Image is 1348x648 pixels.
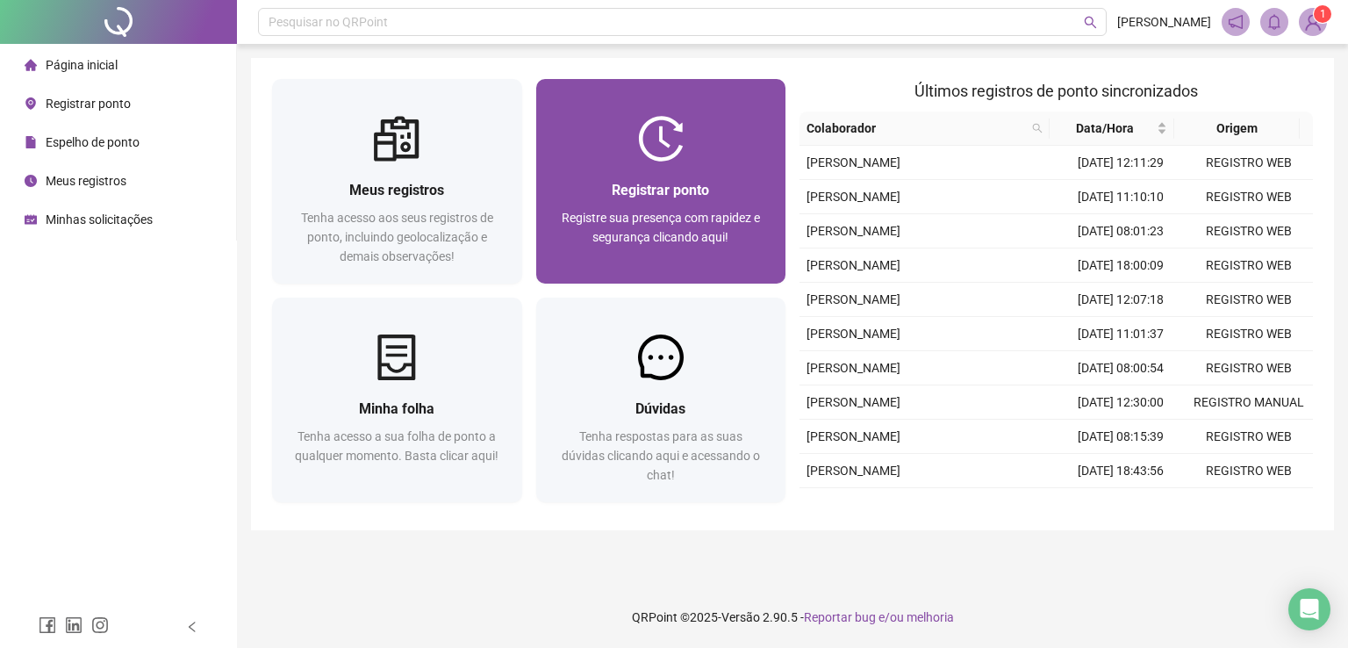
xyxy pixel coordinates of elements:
[562,211,760,244] span: Registre sua presença com rapidez e segurança clicando aqui!
[1185,248,1313,283] td: REGISTRO WEB
[46,212,153,227] span: Minhas solicitações
[25,136,37,148] span: file
[1057,488,1185,522] td: [DATE] 11:59:52
[1314,5,1331,23] sup: Atualize o seu contato no menu Meus Dados
[1029,115,1046,141] span: search
[272,79,522,284] a: Meus registrosTenha acesso aos seus registros de ponto, incluindo geolocalização e demais observa...
[1300,9,1326,35] img: 91961
[807,395,900,409] span: [PERSON_NAME]
[1185,351,1313,385] td: REGISTRO WEB
[1057,146,1185,180] td: [DATE] 12:11:29
[1057,214,1185,248] td: [DATE] 08:01:23
[807,190,900,204] span: [PERSON_NAME]
[359,400,434,417] span: Minha folha
[1057,454,1185,488] td: [DATE] 18:43:56
[46,97,131,111] span: Registrar ponto
[807,258,900,272] span: [PERSON_NAME]
[46,174,126,188] span: Meus registros
[807,464,900,478] span: [PERSON_NAME]
[807,361,900,375] span: [PERSON_NAME]
[272,298,522,502] a: Minha folhaTenha acesso a sua folha de ponto a qualquer momento. Basta clicar aqui!
[807,224,900,238] span: [PERSON_NAME]
[1057,248,1185,283] td: [DATE] 18:00:09
[1266,14,1282,30] span: bell
[1174,112,1299,146] th: Origem
[1084,16,1097,29] span: search
[807,429,900,443] span: [PERSON_NAME]
[1117,12,1211,32] span: [PERSON_NAME]
[562,429,760,482] span: Tenha respostas para as suas dúvidas clicando aqui e acessando o chat!
[721,610,760,624] span: Versão
[1185,317,1313,351] td: REGISTRO WEB
[914,82,1198,100] span: Últimos registros de ponto sincronizados
[25,213,37,226] span: schedule
[46,58,118,72] span: Página inicial
[1185,385,1313,420] td: REGISTRO MANUAL
[1050,112,1174,146] th: Data/Hora
[1288,588,1330,630] div: Open Intercom Messenger
[1228,14,1244,30] span: notification
[1032,123,1043,133] span: search
[536,79,786,284] a: Registrar pontoRegistre sua presença com rapidez e segurança clicando aqui!
[1320,8,1326,20] span: 1
[1185,146,1313,180] td: REGISTRO WEB
[65,616,82,634] span: linkedin
[301,211,493,263] span: Tenha acesso aos seus registros de ponto, incluindo geolocalização e demais observações!
[46,135,140,149] span: Espelho de ponto
[1185,454,1313,488] td: REGISTRO WEB
[1185,420,1313,454] td: REGISTRO WEB
[1057,317,1185,351] td: [DATE] 11:01:37
[91,616,109,634] span: instagram
[807,155,900,169] span: [PERSON_NAME]
[1057,180,1185,214] td: [DATE] 11:10:10
[1057,351,1185,385] td: [DATE] 08:00:54
[349,182,444,198] span: Meus registros
[1185,180,1313,214] td: REGISTRO WEB
[1185,488,1313,522] td: REGISTRO WEB
[1057,420,1185,454] td: [DATE] 08:15:39
[1057,283,1185,317] td: [DATE] 12:07:18
[25,97,37,110] span: environment
[536,298,786,502] a: DúvidasTenha respostas para as suas dúvidas clicando aqui e acessando o chat!
[39,616,56,634] span: facebook
[237,587,1348,648] footer: QRPoint © 2025 - 2.90.5 -
[1185,214,1313,248] td: REGISTRO WEB
[186,621,198,633] span: left
[295,429,498,463] span: Tenha acesso a sua folha de ponto a qualquer momento. Basta clicar aqui!
[25,175,37,187] span: clock-circle
[1057,119,1153,138] span: Data/Hora
[804,610,954,624] span: Reportar bug e/ou melhoria
[807,292,900,306] span: [PERSON_NAME]
[807,119,1025,138] span: Colaborador
[1057,385,1185,420] td: [DATE] 12:30:00
[1185,283,1313,317] td: REGISTRO WEB
[635,400,685,417] span: Dúvidas
[25,59,37,71] span: home
[612,182,709,198] span: Registrar ponto
[807,327,900,341] span: [PERSON_NAME]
